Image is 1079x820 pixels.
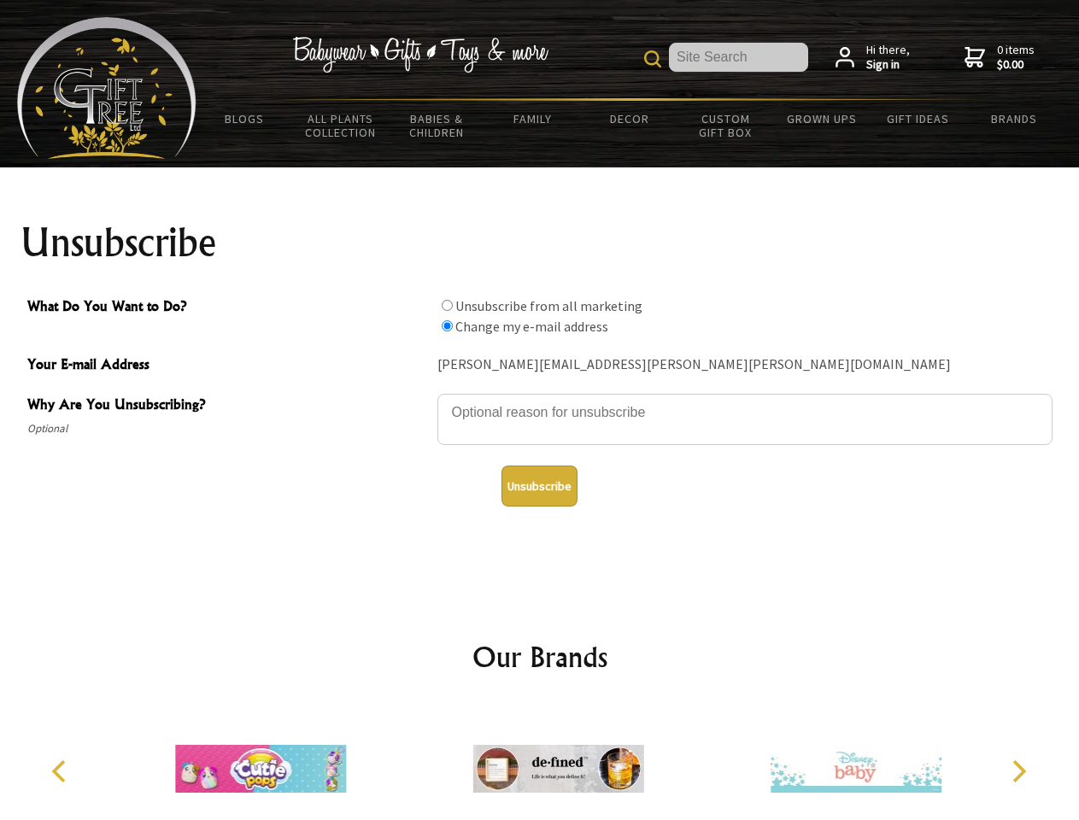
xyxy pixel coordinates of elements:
[196,101,293,137] a: BLOGS
[27,354,429,378] span: Your E-mail Address
[21,222,1059,263] h1: Unsubscribe
[997,42,1035,73] span: 0 items
[43,753,80,790] button: Previous
[1000,753,1037,790] button: Next
[437,352,1053,378] div: [PERSON_NAME][EMAIL_ADDRESS][PERSON_NAME][PERSON_NAME][DOMAIN_NAME]
[437,394,1053,445] textarea: Why Are You Unsubscribing?
[292,37,548,73] img: Babywear - Gifts - Toys & more
[17,17,196,159] img: Babyware - Gifts - Toys and more...
[997,57,1035,73] strong: $0.00
[27,419,429,439] span: Optional
[389,101,485,150] a: Babies & Children
[581,101,677,137] a: Decor
[455,318,608,335] label: Change my e-mail address
[773,101,870,137] a: Grown Ups
[669,43,808,72] input: Site Search
[27,296,429,320] span: What Do You Want to Do?
[293,101,390,150] a: All Plants Collection
[677,101,774,150] a: Custom Gift Box
[965,43,1035,73] a: 0 items$0.00
[442,320,453,331] input: What Do You Want to Do?
[966,101,1063,137] a: Brands
[455,297,642,314] label: Unsubscribe from all marketing
[442,300,453,311] input: What Do You Want to Do?
[866,43,910,73] span: Hi there,
[644,50,661,67] img: product search
[485,101,582,137] a: Family
[866,57,910,73] strong: Sign in
[870,101,966,137] a: Gift Ideas
[836,43,910,73] a: Hi there,Sign in
[27,394,429,419] span: Why Are You Unsubscribing?
[34,636,1046,677] h2: Our Brands
[501,466,578,507] button: Unsubscribe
